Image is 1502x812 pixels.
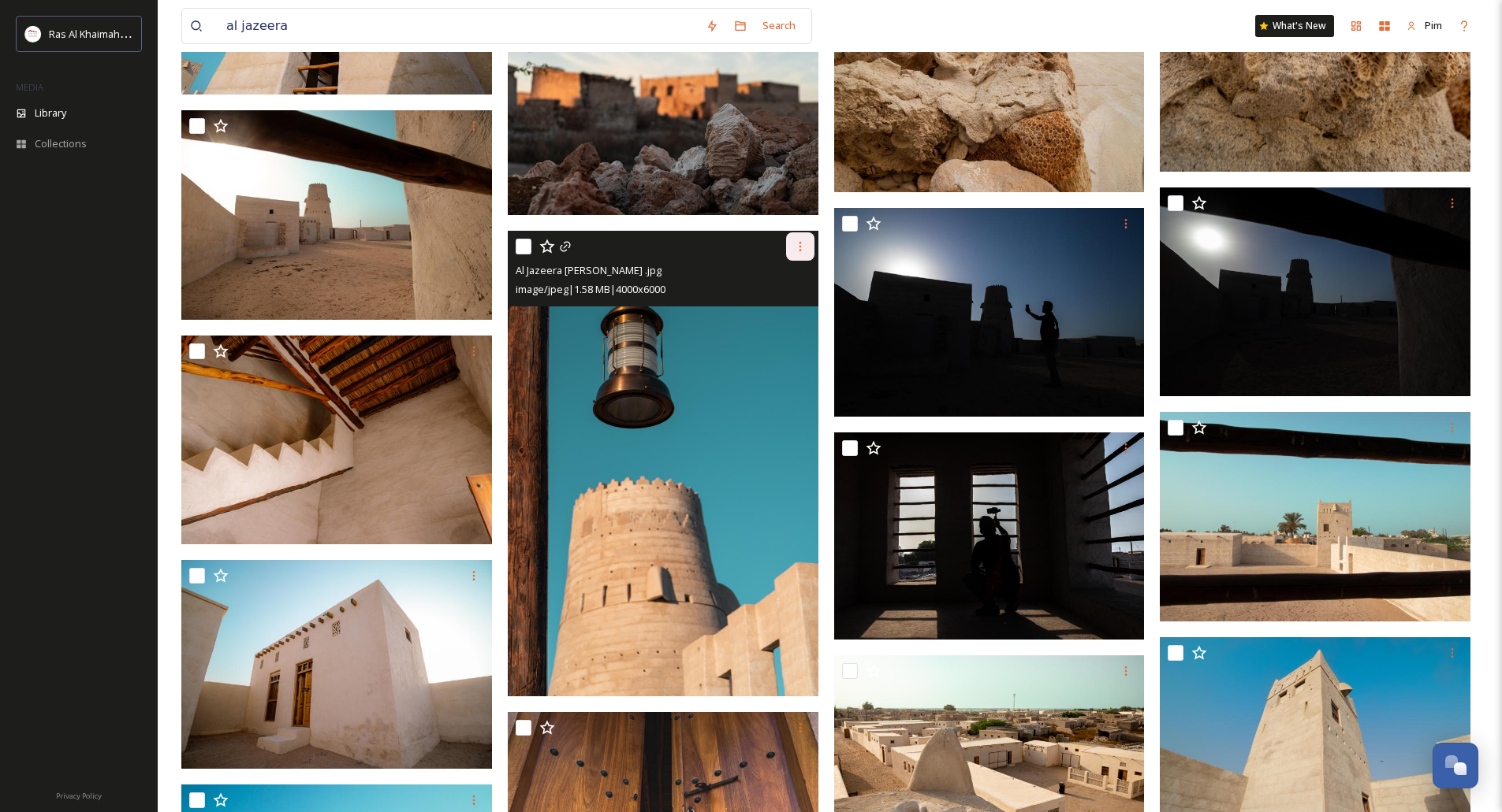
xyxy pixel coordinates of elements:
[1399,10,1450,41] a: Pim
[834,208,1148,417] img: Jazeerah Al Hamra.jpg
[516,282,665,296] span: image/jpeg | 1.58 MB | 4000 x 6000
[1255,15,1334,37] a: What's New
[181,560,495,769] img: Jazeerah Al Hamra.jpg
[181,336,495,545] img: Jazeerah Al Hamra.jpg
[508,231,818,696] img: Al Jazeera Al Hamra .jpg
[49,26,272,41] span: Ras Al Khaimah Tourism Development Authority
[755,10,803,41] div: Search
[516,263,662,277] span: Al Jazeera [PERSON_NAME] .jpg
[1160,187,1474,397] img: Jazeerah Al Hamra.jpg
[35,136,87,151] span: Collections
[1433,743,1478,788] button: Open Chat
[56,785,102,804] a: Privacy Policy
[16,81,43,93] span: MEDIA
[1160,412,1474,621] img: Jazeerah Al Hamra.jpg
[56,791,102,801] span: Privacy Policy
[181,110,495,320] img: Jazeerah Al Hamra.jpg
[35,106,66,121] span: Library
[25,26,41,42] img: Logo_RAKTDA_RGB-01.png
[1425,18,1442,32] span: Pim
[508,9,818,216] img: Al Jazeera Al Hamra .jpg
[218,9,698,43] input: Search your library
[834,432,1145,640] img: Jazeerah Al Hamra.jpg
